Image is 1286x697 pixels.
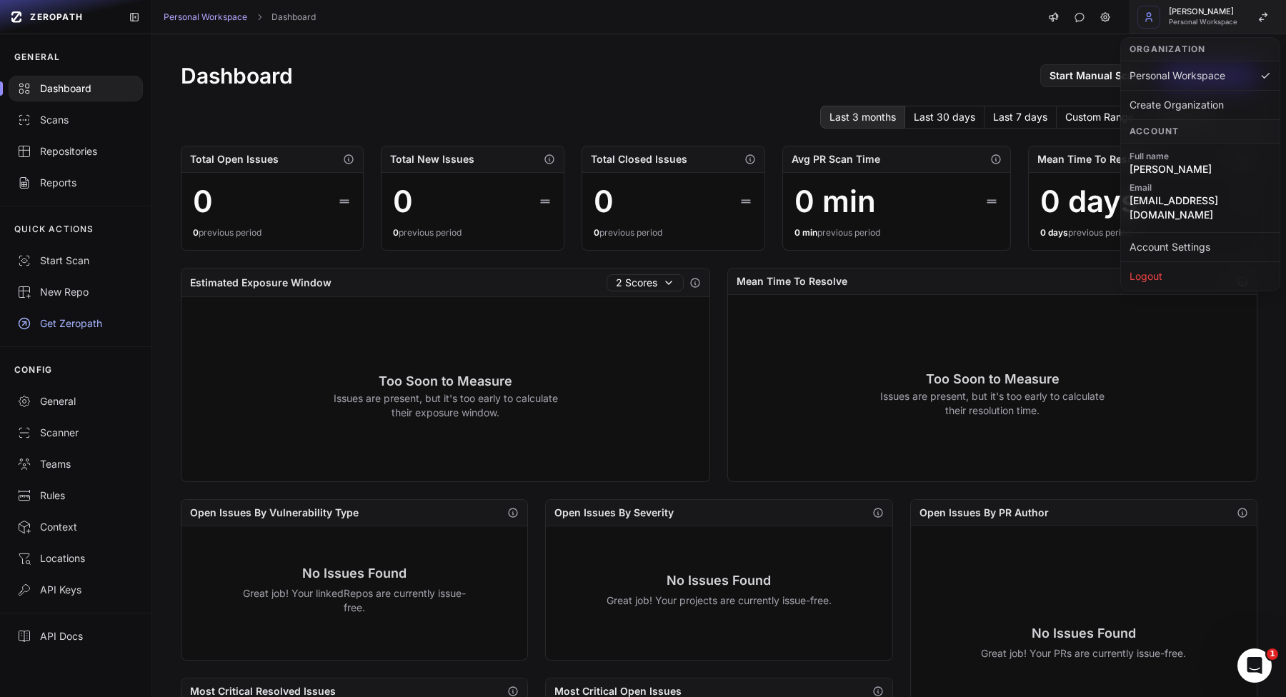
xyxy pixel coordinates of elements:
div: Start Scan [17,254,134,268]
h2: Open Issues By Severity [554,506,674,520]
p: Great job! Your projects are currently issue-free. [607,593,832,608]
div: Locations [17,551,134,566]
div: 0 [393,184,413,219]
h2: Mean Time To Resolve [1037,152,1148,166]
button: 2 Scores [607,274,684,291]
h2: Mean Time To Resolve [737,274,847,289]
a: Personal Workspace [164,11,247,23]
p: QUICK ACTIONS [14,224,94,235]
h2: Estimated Exposure Window [190,276,332,290]
nav: breadcrumb [164,11,316,23]
div: previous period [193,227,352,239]
h2: Total Open Issues [190,152,279,166]
span: 0 days [1040,227,1068,238]
div: [PERSON_NAME] Personal Workspace [1120,37,1280,291]
h2: Open Issues By Vulnerability Type [190,506,359,520]
span: 0 [393,227,399,238]
span: [PERSON_NAME] [1130,162,1271,176]
h3: No Issues Found [607,571,832,591]
h3: Too Soon to Measure [880,369,1105,389]
div: Organization [1121,38,1280,61]
h3: No Issues Found [241,563,467,583]
span: Personal Workspace [1169,19,1237,26]
div: 0 [594,184,614,219]
div: API Docs [17,629,134,643]
a: Start Manual Scan [1040,64,1149,87]
div: Dashboard [17,81,134,96]
div: Scans [17,113,134,127]
div: previous period [1040,227,1245,239]
h2: Total New Issues [390,152,474,166]
p: Great job! Your PRs are currently issue-free. [981,646,1186,661]
p: Great job! Your linkedRepos are currently issue-free. [241,586,467,615]
div: 0 min [794,184,876,219]
div: Logout [1124,265,1277,288]
div: 0 [193,184,213,219]
button: Last 30 days [905,106,985,129]
iframe: Intercom live chat [1237,648,1272,683]
div: New Repo [17,285,134,299]
span: 1 [1267,648,1278,660]
div: Get Zeropath [17,316,134,331]
h3: No Issues Found [981,623,1186,643]
a: Dashboard [271,11,316,23]
div: Reports [17,176,134,190]
div: previous period [393,227,552,239]
div: Rules [17,488,134,503]
span: 0 [594,227,599,238]
div: Context [17,520,134,534]
h2: Open Issues By PR Author [919,506,1049,520]
span: Email [1130,182,1271,194]
div: Scanner [17,426,134,440]
button: Last 3 months [820,106,905,129]
svg: chevron right, [254,12,264,22]
span: 0 [193,227,199,238]
button: Last 7 days [985,106,1057,129]
p: CONFIG [14,364,52,376]
div: General [17,394,134,408]
div: Create Organization [1124,94,1277,116]
span: [PERSON_NAME] [1169,8,1237,16]
div: Personal Workspace [1124,64,1277,87]
button: Custom Range [1057,106,1143,129]
p: Issues are present, but it's too early to calculate their exposure window. [333,391,558,420]
h2: Total Closed Issues [591,152,687,166]
a: ZEROPATH [6,6,117,29]
h2: Avg PR Scan Time [792,152,880,166]
span: 0 min [794,227,817,238]
span: [EMAIL_ADDRESS][DOMAIN_NAME] [1130,194,1271,222]
a: Account Settings [1124,236,1277,259]
h1: Dashboard [181,63,293,89]
span: ZEROPATH [30,11,83,23]
div: Account [1121,119,1280,144]
span: Full name [1130,151,1271,162]
p: Issues are present, but it's too early to calculate their resolution time. [880,389,1105,418]
div: 0 days [1040,184,1137,219]
div: previous period [594,227,753,239]
div: previous period [794,227,1000,239]
div: API Keys [17,583,134,597]
p: GENERAL [14,51,60,63]
div: Teams [17,457,134,471]
div: Repositories [17,144,134,159]
h3: Too Soon to Measure [333,371,558,391]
